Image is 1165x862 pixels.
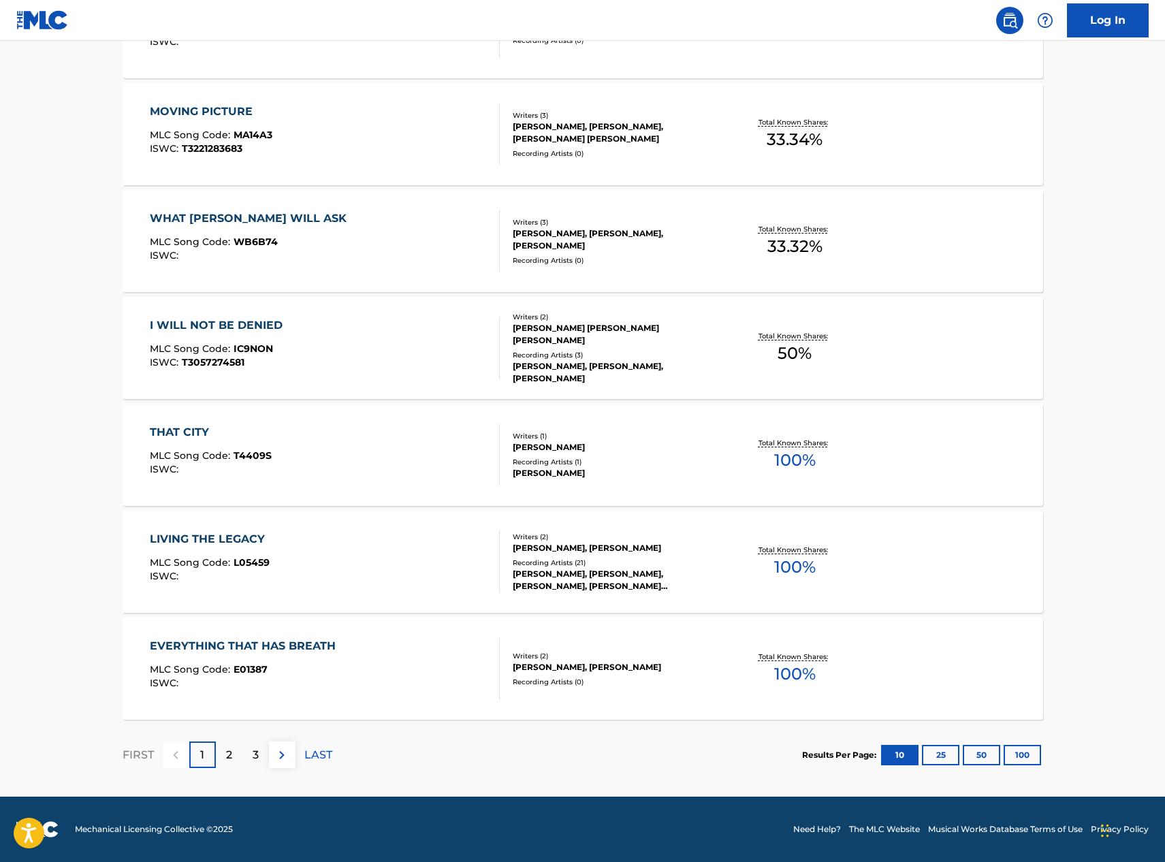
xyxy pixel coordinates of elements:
[963,745,1000,765] button: 50
[774,555,816,579] span: 100 %
[513,457,718,467] div: Recording Artists ( 1 )
[123,618,1043,720] a: EVERYTHING THAT HAS BREATHMLC Song Code:E01387ISWC:Writers (2)[PERSON_NAME], [PERSON_NAME]Recordi...
[513,542,718,554] div: [PERSON_NAME], [PERSON_NAME]
[513,532,718,542] div: Writers ( 2 )
[150,249,182,261] span: ISWC :
[234,556,270,569] span: L05459
[759,438,831,448] p: Total Known Shares:
[922,745,959,765] button: 25
[513,568,718,592] div: [PERSON_NAME], [PERSON_NAME], [PERSON_NAME], [PERSON_NAME][GEOGRAPHIC_DATA][PERSON_NAME], [PERSON...
[253,747,259,763] p: 3
[513,677,718,687] div: Recording Artists ( 0 )
[234,129,272,141] span: MA14A3
[304,747,332,763] p: LAST
[759,117,831,127] p: Total Known Shares:
[759,224,831,234] p: Total Known Shares:
[759,545,831,555] p: Total Known Shares:
[150,317,289,334] div: I WILL NOT BE DENIED
[513,121,718,145] div: [PERSON_NAME], [PERSON_NAME], [PERSON_NAME] [PERSON_NAME]
[234,236,278,248] span: WB6B74
[123,190,1043,292] a: WHAT [PERSON_NAME] WILL ASKMLC Song Code:WB6B74ISWC:Writers (3)[PERSON_NAME], [PERSON_NAME], [PER...
[150,531,272,547] div: LIVING THE LEGACY
[200,747,204,763] p: 1
[1101,810,1109,851] div: Drag
[150,424,272,441] div: THAT CITY
[150,142,182,155] span: ISWC :
[513,661,718,673] div: [PERSON_NAME], [PERSON_NAME]
[150,236,234,248] span: MLC Song Code :
[1002,12,1018,29] img: search
[150,129,234,141] span: MLC Song Code :
[928,823,1083,835] a: Musical Works Database Terms of Use
[1004,745,1041,765] button: 100
[793,823,841,835] a: Need Help?
[774,448,816,473] span: 100 %
[226,747,232,763] p: 2
[513,467,718,479] div: [PERSON_NAME]
[182,142,242,155] span: T3221283683
[150,449,234,462] span: MLC Song Code :
[996,7,1023,34] a: Public Search
[234,663,268,675] span: E01387
[513,217,718,227] div: Writers ( 3 )
[1091,823,1149,835] a: Privacy Policy
[849,823,920,835] a: The MLC Website
[274,747,290,763] img: right
[16,10,69,30] img: MLC Logo
[150,210,353,227] div: WHAT [PERSON_NAME] WILL ASK
[759,331,831,341] p: Total Known Shares:
[802,749,880,761] p: Results Per Page:
[150,570,182,582] span: ISWC :
[767,234,823,259] span: 33.32 %
[513,322,718,347] div: [PERSON_NAME] [PERSON_NAME] [PERSON_NAME]
[150,356,182,368] span: ISWC :
[234,449,272,462] span: T4409S
[513,441,718,453] div: [PERSON_NAME]
[881,745,919,765] button: 10
[513,227,718,252] div: [PERSON_NAME], [PERSON_NAME], [PERSON_NAME]
[513,431,718,441] div: Writers ( 1 )
[123,297,1043,399] a: I WILL NOT BE DENIEDMLC Song Code:IC9NONISWC:T3057274581Writers (2)[PERSON_NAME] [PERSON_NAME] [P...
[1067,3,1149,37] a: Log In
[150,677,182,689] span: ISWC :
[513,110,718,121] div: Writers ( 3 )
[1037,12,1053,29] img: help
[1097,797,1165,862] iframe: Chat Widget
[767,127,823,152] span: 33.34 %
[513,360,718,385] div: [PERSON_NAME], [PERSON_NAME], [PERSON_NAME]
[1032,7,1059,34] div: Help
[75,823,233,835] span: Mechanical Licensing Collective © 2025
[150,103,272,120] div: MOVING PICTURE
[123,404,1043,506] a: THAT CITYMLC Song Code:T4409SISWC:Writers (1)[PERSON_NAME]Recording Artists (1)[PERSON_NAME]Total...
[513,558,718,568] div: Recording Artists ( 21 )
[778,341,812,366] span: 50 %
[123,747,154,763] p: FIRST
[150,638,342,654] div: EVERYTHING THAT HAS BREATH
[513,312,718,322] div: Writers ( 2 )
[150,556,234,569] span: MLC Song Code :
[150,463,182,475] span: ISWC :
[513,350,718,360] div: Recording Artists ( 3 )
[182,356,244,368] span: T3057274581
[150,342,234,355] span: MLC Song Code :
[759,652,831,662] p: Total Known Shares:
[150,35,182,48] span: ISWC :
[513,255,718,266] div: Recording Artists ( 0 )
[150,663,234,675] span: MLC Song Code :
[234,342,273,355] span: IC9NON
[513,651,718,661] div: Writers ( 2 )
[123,511,1043,613] a: LIVING THE LEGACYMLC Song Code:L05459ISWC:Writers (2)[PERSON_NAME], [PERSON_NAME]Recording Artist...
[513,148,718,159] div: Recording Artists ( 0 )
[774,662,816,686] span: 100 %
[16,821,59,837] img: logo
[123,83,1043,185] a: MOVING PICTUREMLC Song Code:MA14A3ISWC:T3221283683Writers (3)[PERSON_NAME], [PERSON_NAME], [PERSO...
